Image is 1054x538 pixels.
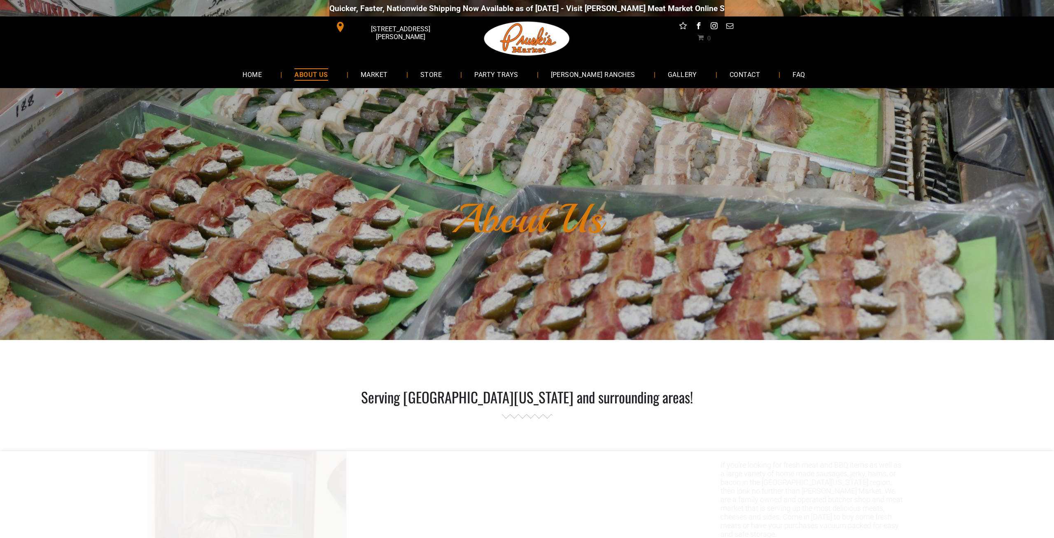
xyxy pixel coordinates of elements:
[539,63,648,85] a: [PERSON_NAME] RANCHES
[707,34,711,41] span: 0
[451,193,603,245] font: About Us
[348,63,400,85] a: MARKET
[329,21,455,33] a: [STREET_ADDRESS][PERSON_NAME]
[655,63,709,85] a: GALLERY
[462,63,530,85] a: PARTY TRAYS
[230,63,274,85] a: HOME
[709,21,720,33] a: instagram
[678,21,688,33] a: Social network
[483,16,571,61] img: Pruski-s+Market+HQ+Logo2-1920w.png
[282,63,340,85] a: ABOUT US
[329,386,725,408] div: Serving [GEOGRAPHIC_DATA][US_STATE] and surrounding areas!
[725,21,735,33] a: email
[717,63,772,85] a: CONTACT
[408,63,454,85] a: STORE
[347,21,454,45] span: [STREET_ADDRESS][PERSON_NAME]
[780,63,817,85] a: FAQ
[693,21,704,33] a: facebook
